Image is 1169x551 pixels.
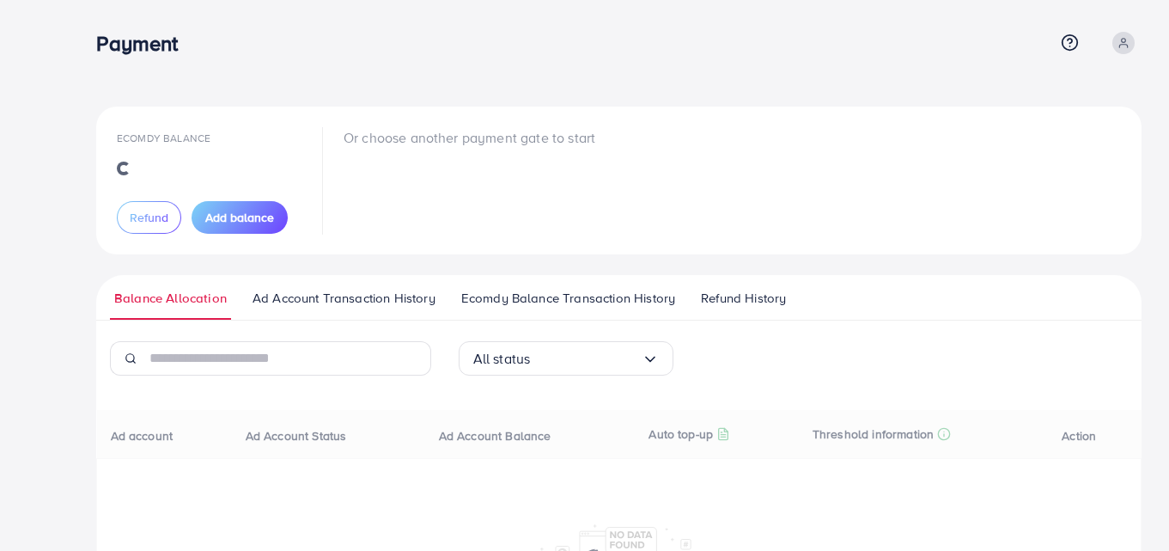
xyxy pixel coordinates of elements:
span: Refund [130,209,168,226]
button: Refund [117,201,181,234]
p: Or choose another payment gate to start [344,127,595,148]
span: Ad Account Transaction History [253,289,435,308]
div: Search for option [459,341,673,376]
input: Search for option [530,346,641,372]
h3: Payment [96,31,192,56]
span: All status [473,346,531,372]
button: Add balance [192,201,288,234]
span: Ecomdy Balance Transaction History [461,289,675,308]
span: Add balance [205,209,274,226]
span: Ecomdy Balance [117,131,210,145]
span: Balance Allocation [114,289,227,308]
span: Refund History [701,289,786,308]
